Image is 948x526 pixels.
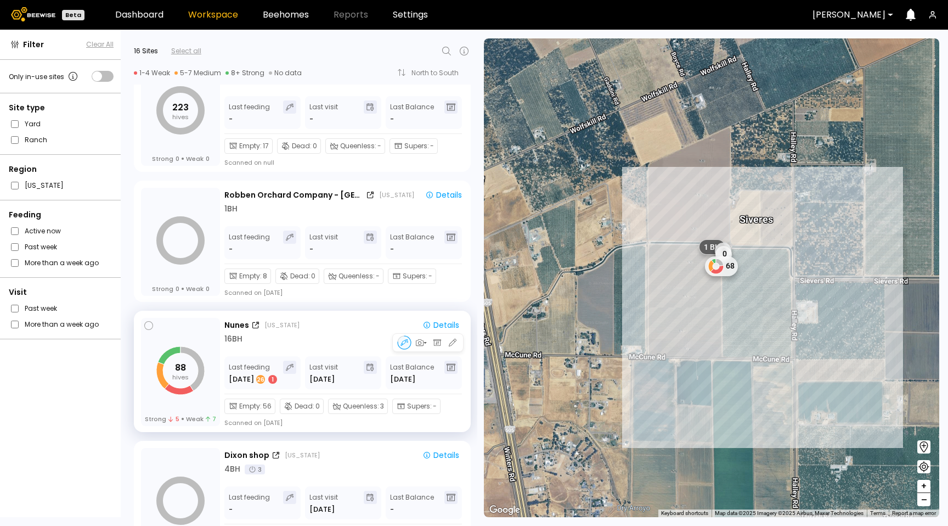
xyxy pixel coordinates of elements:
[705,256,738,276] div: 68
[206,155,210,163] span: 0
[229,244,234,255] div: -
[9,209,114,221] div: Feeding
[25,303,57,314] label: Past week
[23,39,44,51] span: Filter
[239,271,262,281] span: Empty :
[334,10,368,19] span: Reports
[487,503,523,517] img: Google
[376,271,380,281] span: -
[313,141,317,151] span: 0
[229,374,278,385] div: [DATE]
[340,141,376,151] span: Queenless :
[25,118,41,130] label: Yard
[715,243,731,259] div: 0
[11,7,55,21] img: Beewise logo
[224,333,242,345] div: 16 BH
[229,100,270,125] div: Last feeding
[145,415,216,423] div: Strong Weak
[264,321,300,329] div: [US_STATE]
[892,510,936,516] a: Report a map error
[224,203,238,215] div: 1 BH
[134,46,158,56] div: 16 Sites
[870,510,885,516] a: Terms (opens in new tab)
[715,246,732,262] div: 0
[25,257,99,268] label: More than a week ago
[428,271,432,281] span: -
[224,288,283,297] div: Scanned on [DATE]
[225,69,264,77] div: 8+ Strong
[285,451,320,460] div: [US_STATE]
[433,401,437,411] span: -
[311,271,315,281] span: 0
[25,225,61,237] label: Active now
[256,375,265,384] div: 26
[239,401,262,411] span: Empty :
[403,271,427,281] span: Supers :
[174,69,221,77] div: 5-7 Medium
[390,231,434,255] div: Last Balance
[430,141,434,151] span: -
[25,180,64,191] label: [US_STATE]
[176,155,179,163] span: 0
[309,100,338,125] div: Last visit
[229,491,270,515] div: Last feeding
[25,318,99,330] label: More than a week ago
[917,480,930,493] button: +
[224,158,274,167] div: Scanned on null
[421,188,466,202] button: Details
[704,242,720,252] span: 1 BH
[292,141,312,151] span: Dead :
[224,418,283,427] div: Scanned on [DATE]
[229,231,270,255] div: Last feeding
[407,401,432,411] span: Supers :
[172,113,189,121] tspan: hives
[134,69,170,77] div: 1-4 Weak
[418,448,464,462] button: Details
[295,401,314,411] span: Dead :
[245,465,265,474] div: 3
[171,46,201,56] div: Select all
[290,271,310,281] span: Dead :
[172,373,189,382] tspan: hives
[224,450,269,461] div: Dixon shop
[309,361,338,385] div: Last visit
[418,318,464,332] button: Details
[229,114,234,125] div: -
[263,141,269,151] span: 17
[263,401,272,411] span: 56
[309,491,338,515] div: Last visit
[206,285,210,293] span: 0
[390,504,394,515] span: -
[390,114,394,125] span: -
[25,241,57,253] label: Past week
[115,10,163,19] a: Dashboard
[229,361,278,385] div: Last feeding
[309,231,338,255] div: Last visit
[487,503,523,517] a: Open this area in Google Maps (opens a new window)
[404,141,429,151] span: Supers :
[9,102,114,114] div: Site type
[917,493,930,506] button: –
[86,40,114,49] button: Clear All
[175,361,186,374] tspan: 88
[390,100,434,125] div: Last Balance
[188,10,238,19] a: Workspace
[263,10,309,19] a: Beehomes
[390,491,434,515] div: Last Balance
[309,244,313,255] div: -
[268,375,277,384] div: 1
[9,70,80,83] div: Only in-use sites
[269,69,302,77] div: No data
[309,374,335,385] span: [DATE]
[224,463,240,475] div: 4 BH
[176,285,179,293] span: 0
[9,164,114,175] div: Region
[377,141,381,151] span: -
[390,244,394,255] span: -
[62,10,84,20] div: Beta
[343,401,379,411] span: Queenless :
[152,285,210,293] div: Strong Weak
[206,415,216,423] span: 7
[168,415,179,423] span: 5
